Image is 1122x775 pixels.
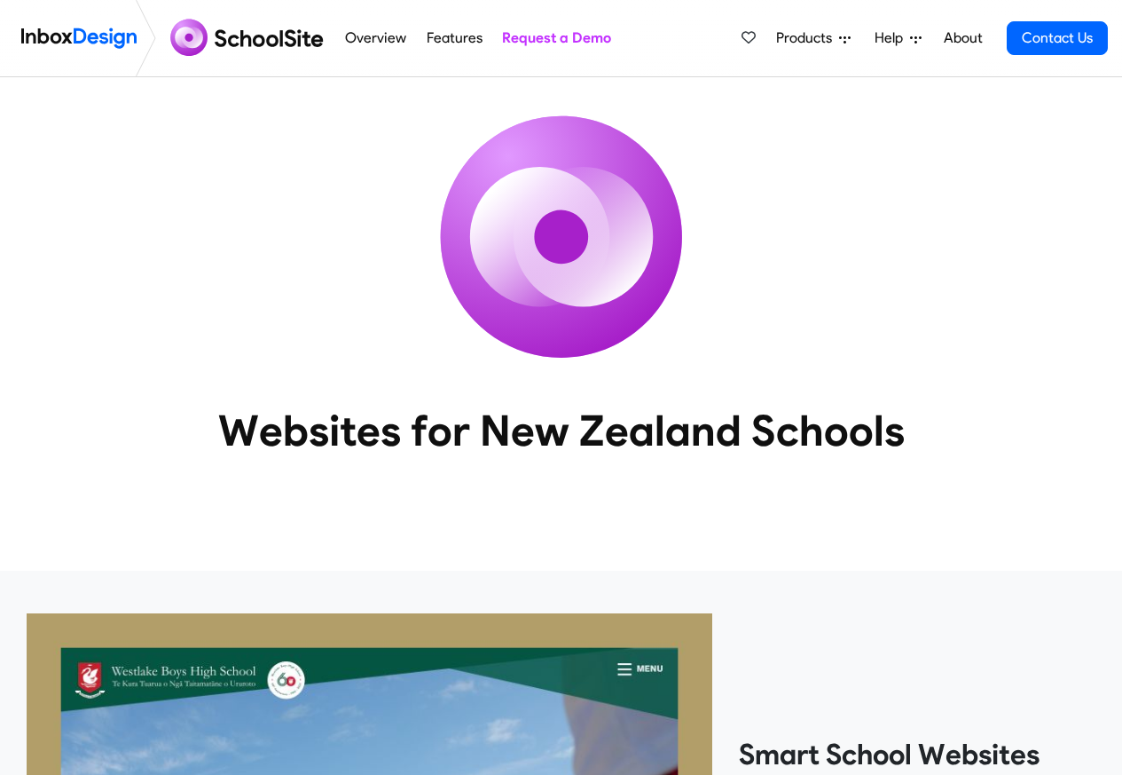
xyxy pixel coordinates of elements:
[341,20,412,56] a: Overview
[497,20,616,56] a: Request a Demo
[1007,21,1108,55] a: Contact Us
[938,20,987,56] a: About
[776,28,839,49] span: Products
[875,28,910,49] span: Help
[140,404,983,457] heading: Websites for New Zealand Schools
[163,17,335,59] img: schoolsite logo
[402,77,721,397] img: icon_schoolsite.svg
[421,20,487,56] a: Features
[739,737,1095,772] heading: Smart School Websites
[769,20,858,56] a: Products
[867,20,929,56] a: Help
